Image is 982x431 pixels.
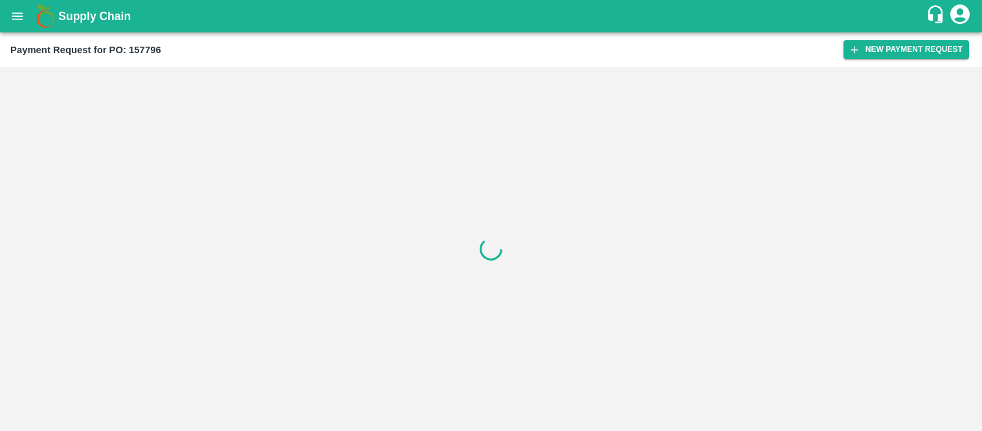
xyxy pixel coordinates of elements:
div: account of current user [948,3,972,30]
img: logo [32,3,58,29]
b: Supply Chain [58,10,131,23]
div: customer-support [926,5,948,28]
button: New Payment Request [843,40,969,59]
a: Supply Chain [58,7,926,25]
b: Payment Request for PO: 157796 [10,45,161,55]
button: open drawer [3,1,32,31]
